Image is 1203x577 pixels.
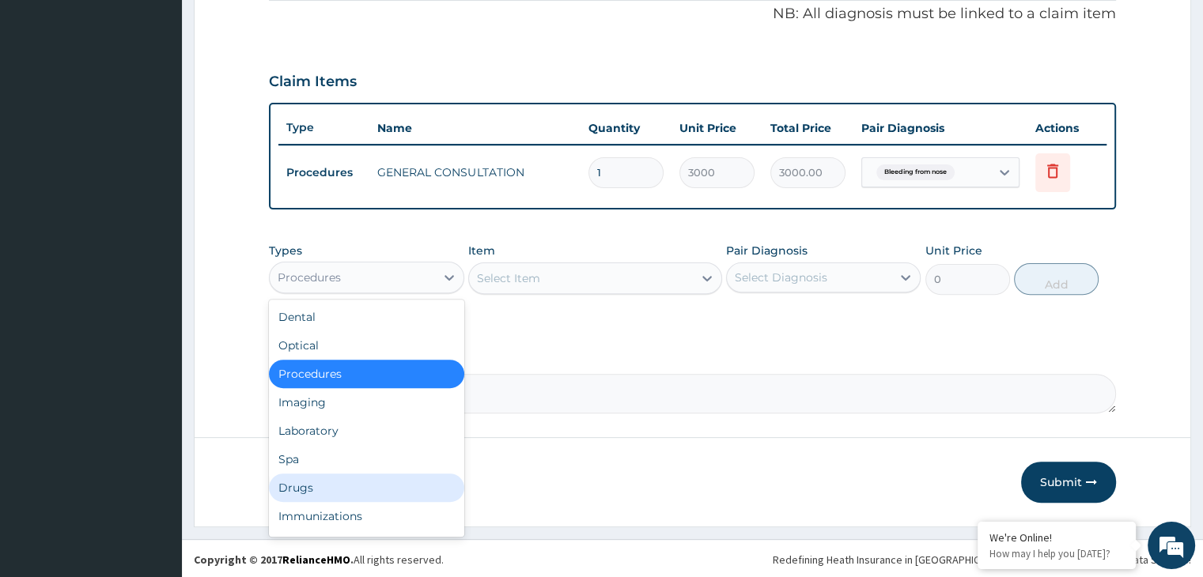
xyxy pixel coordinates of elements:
[269,417,463,445] div: Laboratory
[735,270,827,285] div: Select Diagnosis
[282,552,350,567] a: RelianceHMO
[269,331,463,360] div: Optical
[989,530,1124,545] div: We're Online!
[477,270,540,286] div: Select Item
[369,157,580,188] td: GENERAL CONSULTATION
[269,502,463,530] div: Immunizations
[925,243,982,258] label: Unit Price
[853,112,1027,144] th: Pair Diagnosis
[278,113,369,142] th: Type
[1021,462,1116,503] button: Submit
[269,352,1115,365] label: Comment
[269,530,463,559] div: Others
[269,388,463,417] div: Imaging
[726,243,808,258] label: Pair Diagnosis
[194,552,354,567] strong: Copyright © 2017 .
[278,270,341,285] div: Procedures
[82,89,266,109] div: Chat with us now
[762,112,853,144] th: Total Price
[269,360,463,388] div: Procedures
[269,74,357,91] h3: Claim Items
[581,112,671,144] th: Quantity
[278,158,369,187] td: Procedures
[269,473,463,502] div: Drugs
[8,398,301,454] textarea: Type your message and hit 'Enter'
[269,445,463,473] div: Spa
[773,552,1191,568] div: Redefining Heath Insurance in [GEOGRAPHIC_DATA] using Telemedicine and Data Science!
[92,183,218,342] span: We're online!
[876,164,955,180] span: Bleeding from nose
[259,8,297,46] div: Minimize live chat window
[1027,112,1107,144] th: Actions
[369,112,580,144] th: Name
[1014,263,1099,295] button: Add
[989,547,1124,560] p: How may I help you today?
[269,303,463,331] div: Dental
[671,112,762,144] th: Unit Price
[29,79,64,119] img: d_794563401_company_1708531726252_794563401
[468,243,495,258] label: Item
[269,4,1115,25] p: NB: All diagnosis must be linked to a claim item
[269,244,302,258] label: Types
